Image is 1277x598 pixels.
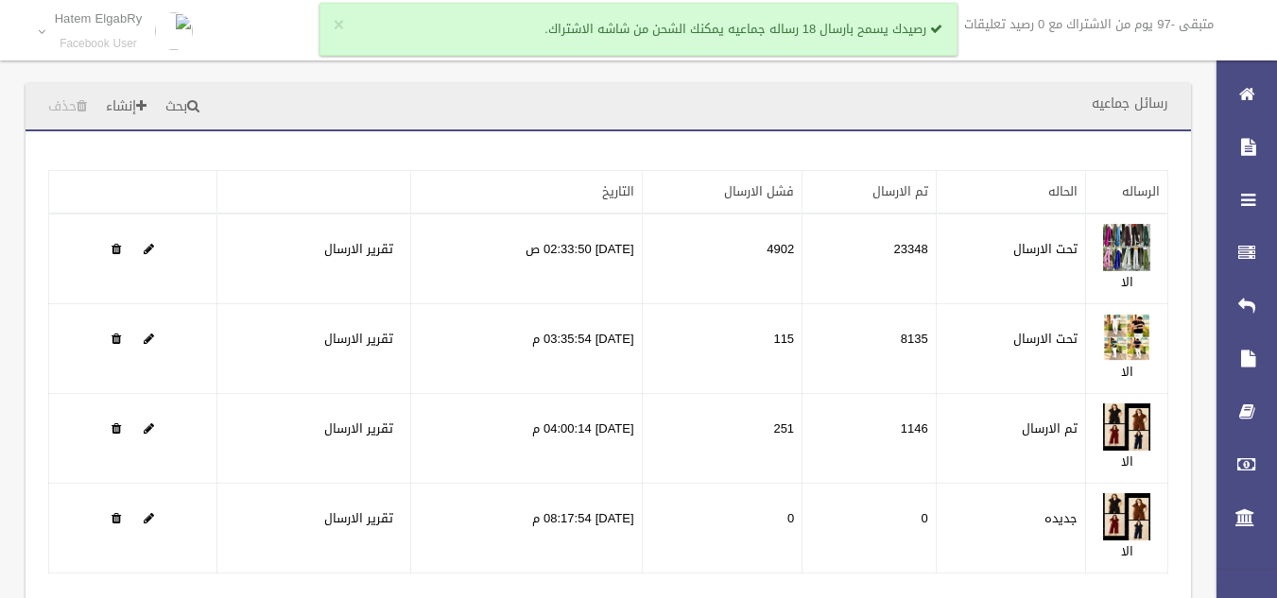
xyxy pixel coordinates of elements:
[936,171,1085,214] th: الحاله
[602,179,634,203] a: التاريخ
[334,16,344,35] button: ×
[1121,360,1133,384] a: الا
[1103,314,1150,361] img: 638911282043799209.jpeg
[324,327,393,350] a: تقرير الارسال
[1121,270,1133,294] a: الا
[144,506,154,530] a: Edit
[319,3,958,56] div: رصيدك يسمح بارسال 18 رساله جماعيه يمكنك الشحن من شاشه الاشتراك.
[144,327,154,350] a: Edit
[1121,539,1133,563] a: الا
[642,394,802,484] td: 251
[144,237,154,261] a: Edit
[642,214,802,304] td: 4902
[872,179,928,203] a: تم الارسال
[98,90,154,125] a: إنشاء
[1103,506,1150,530] a: Edit
[1069,85,1191,122] header: رسائل جماعيه
[1103,327,1150,350] a: Edit
[55,37,143,51] small: Facebook User
[724,179,794,203] a: فشل الارسال
[324,237,393,261] a: تقرير الارسال
[1044,507,1078,530] label: جديده
[410,484,642,573] td: [DATE] 08:17:54 م
[324,506,393,530] a: تقرير الارسال
[802,394,937,484] td: 1146
[1022,418,1078,440] label: تم الارسال
[1121,450,1133,473] a: الا
[410,394,642,484] td: [DATE] 04:00:14 م
[802,484,937,573] td: 0
[1013,328,1078,350] label: تحت الارسال
[158,90,207,125] a: بحث
[802,304,937,394] td: 8135
[410,214,642,304] td: [DATE] 02:33:50 ص
[802,214,937,304] td: 23348
[1103,417,1150,440] a: Edit
[1103,493,1150,540] img: 638911591558070864.jpeg
[1013,238,1078,261] label: تحت الارسال
[55,11,143,26] p: Hatem ElgabRy
[144,417,154,440] a: Edit
[1103,237,1150,261] a: Edit
[1103,403,1150,451] img: 638911296564082762.jpeg
[642,484,802,573] td: 0
[324,417,393,440] a: تقرير الارسال
[410,304,642,394] td: [DATE] 03:35:54 م
[642,304,802,394] td: 115
[1086,171,1168,214] th: الرساله
[1103,224,1150,271] img: 638910812872208430.jpeg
